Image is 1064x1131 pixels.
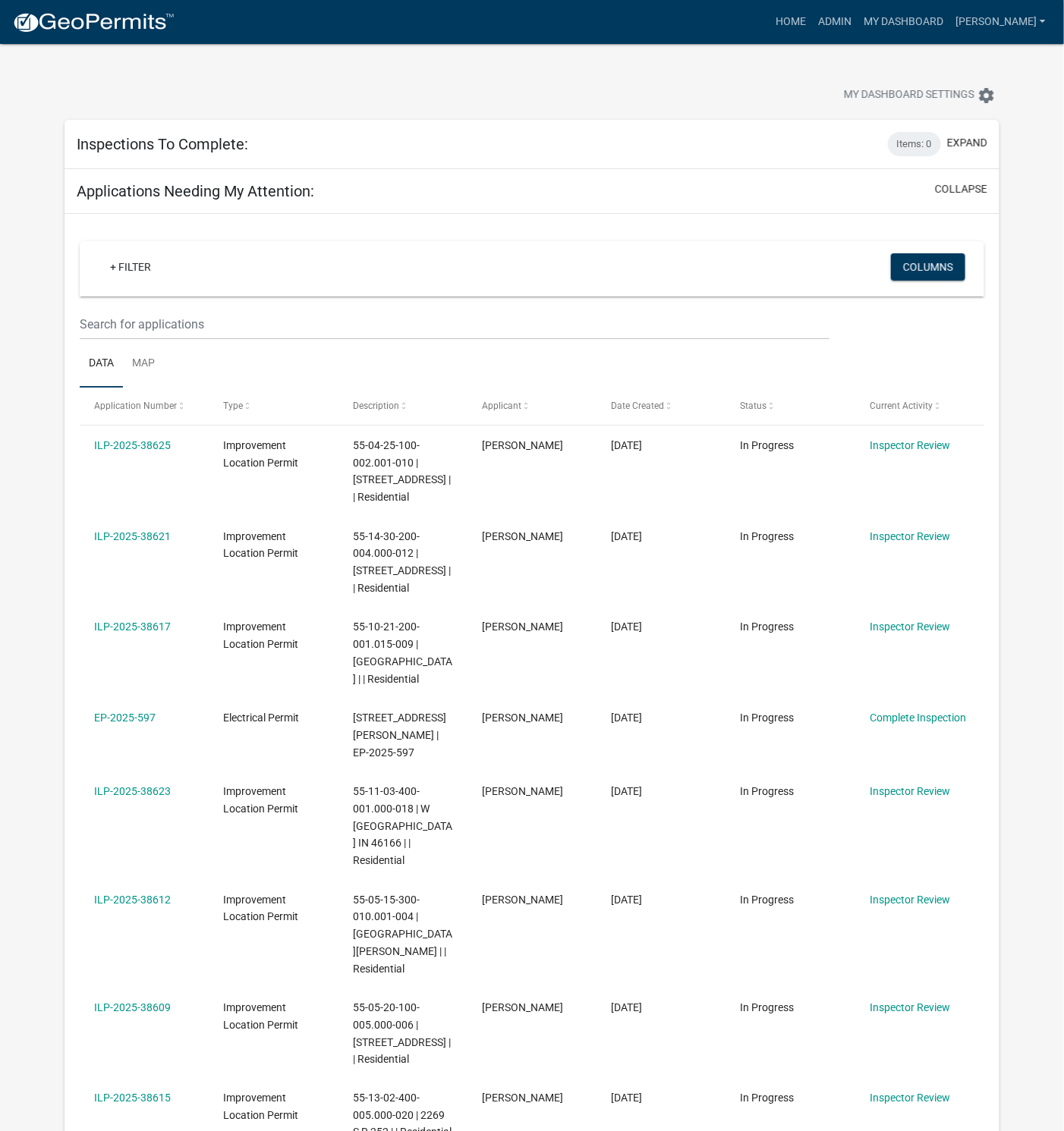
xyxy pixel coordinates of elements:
[224,401,244,411] span: Type
[77,182,314,200] h5: Applications Needing My Attention:
[224,620,299,650] span: Improvement Location Permit
[726,388,855,424] datatable-header-cell: Status
[611,401,664,411] span: Date Created
[741,401,767,411] span: Status
[870,439,950,451] a: Inspector Review
[611,439,642,451] span: 09/20/2025
[870,620,950,633] a: Inspector Review
[353,785,452,866] span: 55-11-03-400-001.000-018 | W Base Line Rd Paragon IN 46166 | | Residential
[353,439,451,503] span: 55-04-25-100-002.001-010 | 7636 N BALTIMORE RD | | Residential
[891,253,965,281] button: Columns
[858,8,949,36] a: My Dashboard
[741,530,795,542] span: In Progress
[94,530,171,542] a: ILP-2025-38621
[353,1001,451,1065] span: 55-05-20-100-005.000-006 | 1448 W BEECH GROVE LN | | Residential
[482,712,563,724] span: William Walls
[94,401,177,411] span: Application Number
[482,785,563,797] span: Jennifer Wyatt
[870,785,950,797] a: Inspector Review
[844,86,974,105] span: My Dashboard Settings
[482,530,563,542] span: Diana Skirvin
[353,894,452,975] span: 55-05-15-300-010.001-004 | N ROMINE RD | | Residential
[482,1092,563,1104] span: James Wall
[94,785,171,797] a: ILP-2025-38623
[224,712,300,724] span: Electrical Permit
[832,80,1008,110] button: My Dashboard Settingssettings
[98,253,163,281] a: + Filter
[888,132,941,156] div: Items: 0
[482,620,563,633] span: John Hutslar
[812,8,858,36] a: Admin
[870,1092,950,1104] a: Inspector Review
[482,894,563,906] span: Tiffany Inglert
[80,340,123,388] a: Data
[80,309,829,340] input: Search for applications
[741,620,795,633] span: In Progress
[94,1092,171,1104] a: ILP-2025-38615
[611,530,642,542] span: 09/18/2025
[611,620,642,633] span: 09/15/2025
[870,530,950,542] a: Inspector Review
[870,894,950,906] a: Inspector Review
[870,401,933,411] span: Current Activity
[209,388,338,424] datatable-header-cell: Type
[741,712,795,724] span: In Progress
[482,439,563,451] span: MICHAEL PROVO
[94,894,171,906] a: ILP-2025-38612
[482,1001,563,1013] span: Kathy R Walls
[770,8,812,36] a: Home
[224,530,299,560] span: Improvement Location Permit
[611,1092,642,1104] span: 09/07/2025
[949,8,1052,36] a: [PERSON_NAME]
[597,388,726,424] datatable-header-cell: Date Created
[611,712,642,724] span: 09/15/2025
[870,712,966,724] a: Complete Inspection
[224,439,299,469] span: Improvement Location Permit
[467,388,597,424] datatable-header-cell: Applicant
[855,388,984,424] datatable-header-cell: Current Activity
[94,620,171,633] a: ILP-2025-38617
[94,439,171,451] a: ILP-2025-38625
[77,135,248,153] h5: Inspections To Complete:
[741,439,795,451] span: In Progress
[224,1001,299,1031] span: Improvement Location Permit
[741,1092,795,1104] span: In Progress
[338,388,467,424] datatable-header-cell: Description
[353,712,446,759] span: 2360 PUMPKINVINE HILL RD | EP-2025-597
[935,181,987,197] button: collapse
[94,1001,171,1013] a: ILP-2025-38609
[611,785,642,797] span: 09/12/2025
[870,1001,950,1013] a: Inspector Review
[977,86,996,105] i: settings
[353,401,399,411] span: Description
[224,785,299,815] span: Improvement Location Permit
[741,894,795,906] span: In Progress
[611,1001,642,1013] span: 09/09/2025
[482,401,521,411] span: Applicant
[123,340,164,388] a: Map
[224,894,299,923] span: Improvement Location Permit
[94,712,156,724] a: EP-2025-597
[947,135,987,151] button: expand
[353,620,452,684] span: 55-10-21-200-001.015-009 | 2534 FIRE STATION RD | | Residential
[611,894,642,906] span: 09/11/2025
[224,1092,299,1122] span: Improvement Location Permit
[741,785,795,797] span: In Progress
[353,530,451,594] span: 55-14-30-200-004.000-012 | 4230 RAILROAD RD | | Residential
[741,1001,795,1013] span: In Progress
[80,388,209,424] datatable-header-cell: Application Number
